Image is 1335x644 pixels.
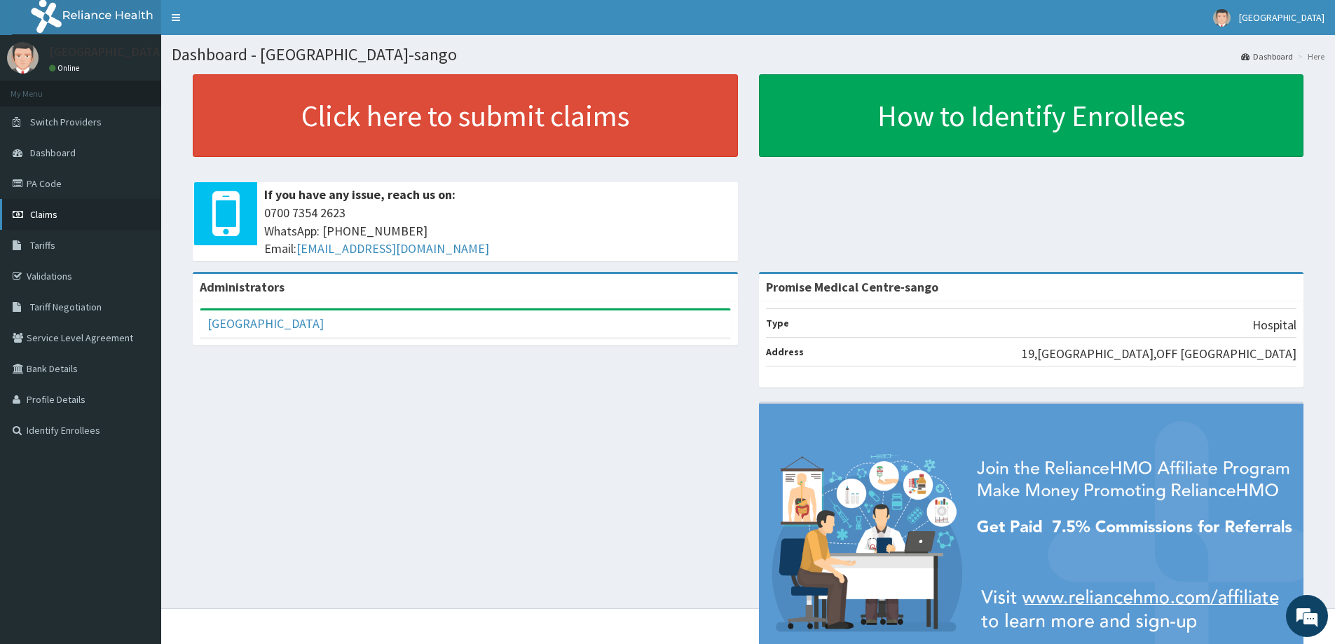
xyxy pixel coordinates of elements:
[49,63,83,73] a: Online
[1252,316,1296,334] p: Hospital
[30,208,57,221] span: Claims
[264,186,456,203] b: If you have any issue, reach us on:
[30,239,55,252] span: Tariffs
[296,240,489,256] a: [EMAIL_ADDRESS][DOMAIN_NAME]
[30,146,76,159] span: Dashboard
[200,279,285,295] b: Administrators
[30,301,102,313] span: Tariff Negotiation
[766,279,938,295] strong: Promise Medical Centre-sango
[1022,345,1296,363] p: 19,[GEOGRAPHIC_DATA],OFF [GEOGRAPHIC_DATA]
[766,317,789,329] b: Type
[766,345,804,358] b: Address
[172,46,1324,64] h1: Dashboard - [GEOGRAPHIC_DATA]-sango
[1239,11,1324,24] span: [GEOGRAPHIC_DATA]
[1294,50,1324,62] li: Here
[7,42,39,74] img: User Image
[193,74,738,157] a: Click here to submit claims
[49,46,165,58] p: [GEOGRAPHIC_DATA]
[207,315,324,331] a: [GEOGRAPHIC_DATA]
[1241,50,1293,62] a: Dashboard
[1213,9,1231,27] img: User Image
[759,74,1304,157] a: How to Identify Enrollees
[30,116,102,128] span: Switch Providers
[264,204,731,258] span: 0700 7354 2623 WhatsApp: [PHONE_NUMBER] Email:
